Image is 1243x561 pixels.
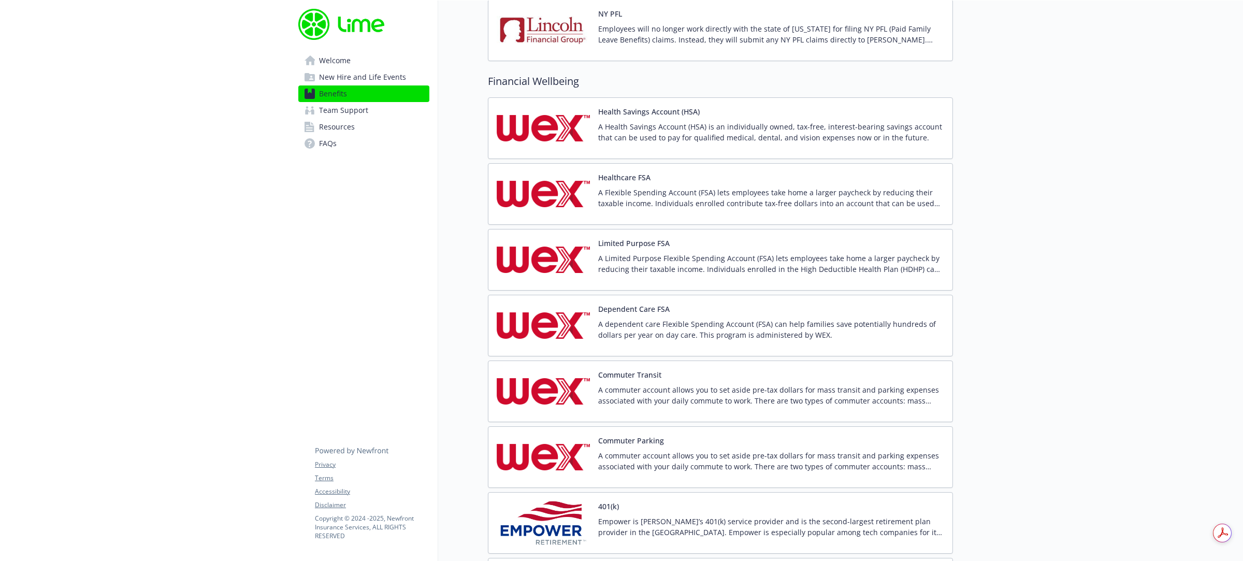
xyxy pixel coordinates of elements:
button: Commuter Transit [598,369,661,380]
img: Wex Inc. carrier logo [497,172,590,216]
a: Terms [315,473,429,483]
p: A commuter account allows you to set aside pre-tax dollars for mass transit and parking expenses ... [598,450,944,472]
p: A Limited Purpose Flexible Spending Account (FSA) lets employees take home a larger paycheck by r... [598,253,944,275]
p: A dependent care Flexible Spending Account (FSA) can help families save potentially hundreds of d... [598,319,944,340]
button: Health Savings Account (HSA) [598,106,700,117]
h2: Financial Wellbeing [488,74,953,89]
img: Wex Inc. carrier logo [497,435,590,479]
p: Empower is [PERSON_NAME]’s 401(k) service provider and is the second-largest retirement plan prov... [598,516,944,538]
span: Resources [319,119,355,135]
p: A Flexible Spending Account (FSA) lets employees take home a larger paycheck by reducing their ta... [598,187,944,209]
img: Wex Inc. carrier logo [497,369,590,413]
img: Wex Inc. carrier logo [497,238,590,282]
a: New Hire and Life Events [298,69,429,85]
img: Lincoln Financial Group carrier logo [497,8,590,52]
p: A Health Savings Account (HSA) is an individually owned, tax-free, interest-bearing savings accou... [598,121,944,143]
button: Limited Purpose FSA [598,238,670,249]
span: New Hire and Life Events [319,69,406,85]
button: 401(k) [598,501,619,512]
a: Team Support [298,102,429,119]
span: Team Support [319,102,368,119]
img: Empower Retirement carrier logo [497,501,590,545]
a: Privacy [315,460,429,469]
a: Benefits [298,85,429,102]
a: Disclaimer [315,500,429,510]
a: Resources [298,119,429,135]
span: Welcome [319,52,351,69]
button: Dependent Care FSA [598,304,670,314]
button: NY PFL [598,8,622,19]
a: Welcome [298,52,429,69]
span: Benefits [319,85,347,102]
p: A commuter account allows you to set aside pre-tax dollars for mass transit and parking expenses ... [598,384,944,406]
p: Copyright © 2024 - 2025 , Newfront Insurance Services, ALL RIGHTS RESERVED [315,514,429,540]
a: Accessibility [315,487,429,496]
span: FAQs [319,135,337,152]
a: FAQs [298,135,429,152]
img: Wex Inc. carrier logo [497,304,590,348]
button: Healthcare FSA [598,172,651,183]
button: Commuter Parking [598,435,664,446]
p: Employees will no longer work directly with the state of [US_STATE] for filing NY PFL (Paid Famil... [598,23,944,45]
img: Wex Inc. carrier logo [497,106,590,150]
